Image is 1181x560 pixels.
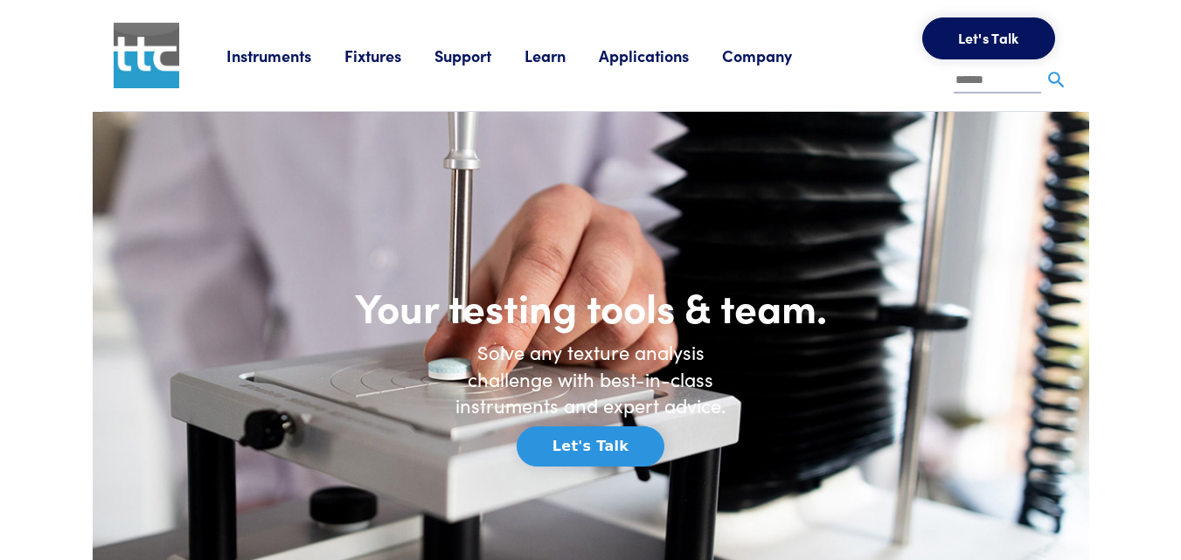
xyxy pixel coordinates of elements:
a: Applications [599,45,722,66]
button: Let's Talk [922,17,1055,59]
a: Learn [525,45,599,66]
a: Support [434,45,525,66]
a: Company [722,45,825,66]
h6: Solve any texture analysis challenge with best-in-class instruments and expert advice. [442,339,740,419]
a: Fixtures [344,45,434,66]
a: Instruments [226,45,344,66]
h1: Your testing tools & team. [294,281,888,332]
button: Let's Talk [517,426,664,467]
img: ttc_logo_1x1_v1.0.png [114,23,179,88]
